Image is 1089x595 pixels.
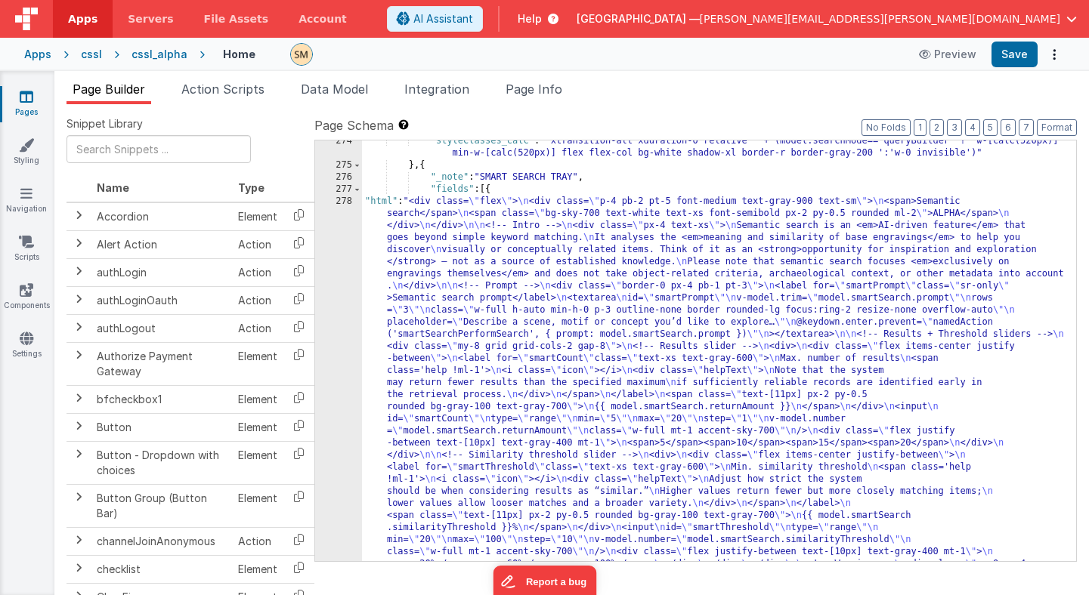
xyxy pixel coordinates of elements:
[232,230,283,258] td: Action
[232,314,283,342] td: Action
[91,484,232,527] td: Button Group (Button Bar)
[314,116,394,134] span: Page Schema
[91,413,232,441] td: Button
[67,135,251,163] input: Search Snippets ...
[91,258,232,286] td: authLogin
[232,342,283,385] td: Element
[1001,119,1016,136] button: 6
[91,555,232,583] td: checklist
[992,42,1038,67] button: Save
[577,11,700,26] span: [GEOGRAPHIC_DATA] —
[387,6,483,32] button: AI Assistant
[91,314,232,342] td: authLogout
[315,159,362,171] div: 275
[315,171,362,183] div: 276
[914,119,927,136] button: 1
[181,82,265,97] span: Action Scripts
[1044,44,1065,65] button: Options
[1037,119,1077,136] button: Format
[24,47,51,62] div: Apps
[577,11,1077,26] button: [GEOGRAPHIC_DATA] — [PERSON_NAME][EMAIL_ADDRESS][PERSON_NAME][DOMAIN_NAME]
[232,385,283,413] td: Element
[97,181,129,194] span: Name
[506,82,562,97] span: Page Info
[232,286,283,314] td: Action
[91,441,232,484] td: Button - Dropdown with choices
[232,527,283,555] td: Action
[232,441,283,484] td: Element
[81,47,102,62] div: cssl
[91,342,232,385] td: Authorize Payment Gateway
[983,119,998,136] button: 5
[91,286,232,314] td: authLoginOauth
[223,48,255,60] h4: Home
[291,44,312,65] img: e9616e60dfe10b317d64a5e98ec8e357
[518,11,542,26] span: Help
[91,202,232,231] td: Accordion
[862,119,911,136] button: No Folds
[73,82,145,97] span: Page Builder
[68,11,97,26] span: Apps
[131,47,187,62] div: cssl_alpha
[301,82,368,97] span: Data Model
[930,119,944,136] button: 2
[232,202,283,231] td: Element
[232,555,283,583] td: Element
[232,258,283,286] td: Action
[232,413,283,441] td: Element
[91,385,232,413] td: bfcheckbox1
[91,230,232,258] td: Alert Action
[315,183,362,196] div: 277
[238,181,265,194] span: Type
[128,11,173,26] span: Servers
[204,11,269,26] span: File Assets
[404,82,469,97] span: Integration
[910,42,985,66] button: Preview
[315,135,362,159] div: 274
[413,11,473,26] span: AI Assistant
[67,116,143,131] span: Snippet Library
[91,527,232,555] td: channelJoinAnonymous
[965,119,980,136] button: 4
[947,119,962,136] button: 3
[700,11,1060,26] span: [PERSON_NAME][EMAIL_ADDRESS][PERSON_NAME][DOMAIN_NAME]
[1019,119,1034,136] button: 7
[232,484,283,527] td: Element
